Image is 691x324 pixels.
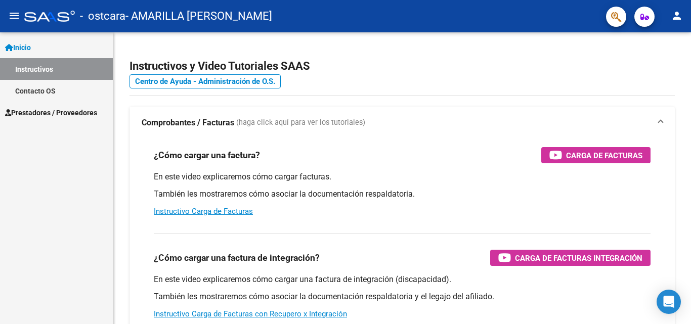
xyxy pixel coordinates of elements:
[541,147,651,163] button: Carga de Facturas
[129,107,675,139] mat-expansion-panel-header: Comprobantes / Facturas (haga click aquí para ver los tutoriales)
[515,252,642,264] span: Carga de Facturas Integración
[657,290,681,314] div: Open Intercom Messenger
[154,171,651,182] p: En este video explicaremos cómo cargar facturas.
[671,10,683,22] mat-icon: person
[125,5,272,27] span: - AMARILLA [PERSON_NAME]
[154,309,347,318] a: Instructivo Carga de Facturas con Recupero x Integración
[236,117,365,128] span: (haga click aquí para ver los tutoriales)
[154,207,253,216] a: Instructivo Carga de Facturas
[154,274,651,285] p: En este video explicaremos cómo cargar una factura de integración (discapacidad).
[142,117,234,128] strong: Comprobantes / Facturas
[5,42,31,53] span: Inicio
[154,148,260,162] h3: ¿Cómo cargar una factura?
[154,251,320,265] h3: ¿Cómo cargar una factura de integración?
[490,250,651,266] button: Carga de Facturas Integración
[154,189,651,200] p: También les mostraremos cómo asociar la documentación respaldatoria.
[566,149,642,162] span: Carga de Facturas
[8,10,20,22] mat-icon: menu
[5,107,97,118] span: Prestadores / Proveedores
[154,291,651,302] p: También les mostraremos cómo asociar la documentación respaldatoria y el legajo del afiliado.
[129,74,281,88] a: Centro de Ayuda - Administración de O.S.
[80,5,125,27] span: - ostcara
[129,57,675,76] h2: Instructivos y Video Tutoriales SAAS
